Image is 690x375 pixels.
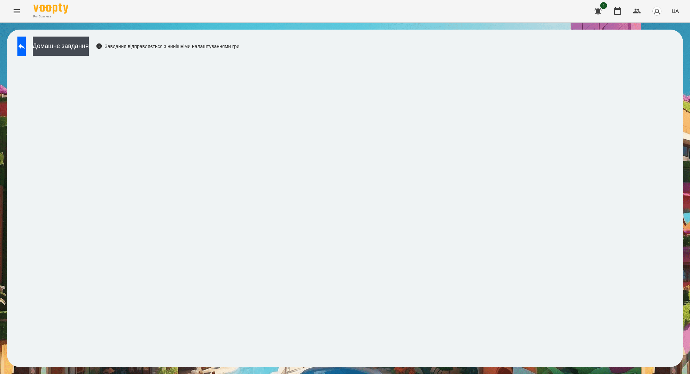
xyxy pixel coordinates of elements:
button: Menu [8,3,25,19]
button: UA [669,5,682,17]
span: 1 [600,2,607,9]
img: avatar_s.png [652,6,662,16]
span: For Business [33,14,68,19]
span: UA [672,7,679,15]
div: Завдання відправляється з нинішніми налаштуваннями гри [96,43,240,50]
button: Домашнє завдання [33,37,89,56]
img: Voopty Logo [33,3,68,14]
